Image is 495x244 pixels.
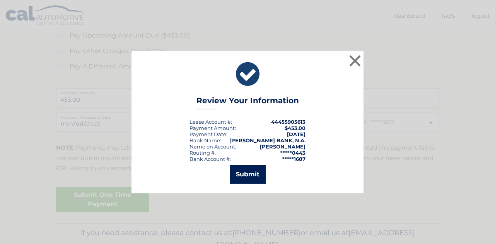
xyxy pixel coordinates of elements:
[189,131,226,137] span: Payment Date
[287,131,306,137] span: [DATE]
[189,156,231,162] div: Bank Account #:
[230,165,266,184] button: Submit
[189,137,221,143] div: Bank Name:
[260,143,306,150] strong: [PERSON_NAME]
[347,53,363,68] button: ×
[189,125,236,131] div: Payment Amount:
[189,119,232,125] div: Lease Account #:
[189,150,216,156] div: Routing #:
[189,131,227,137] div: :
[196,96,299,109] h3: Review Your Information
[271,119,306,125] strong: 44455905613
[189,143,236,150] div: Name on Account:
[285,125,306,131] span: $453.00
[229,137,306,143] strong: [PERSON_NAME] BANK, N.A.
